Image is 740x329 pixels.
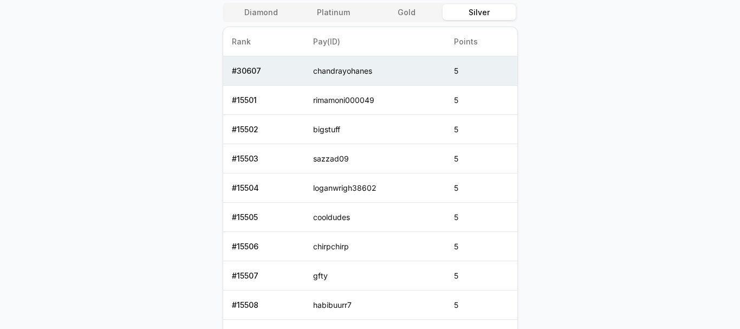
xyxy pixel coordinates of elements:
td: loganwrigh38602 [304,173,445,202]
td: bigstuff [304,114,445,144]
th: Pay(ID) [304,27,445,56]
button: Platinum [297,4,370,20]
button: Diamond [225,4,297,20]
td: habibuurr7 [304,290,445,319]
td: # 15501 [223,85,304,114]
td: 5 [445,114,517,144]
td: # 15505 [223,202,304,231]
td: 5 [445,56,517,85]
th: Rank [223,27,304,56]
td: # 15508 [223,290,304,319]
td: chirpchirp [304,231,445,261]
td: 5 [445,144,517,173]
th: Points [445,27,517,56]
td: # 15502 [223,114,304,144]
td: # 30607 [223,56,304,85]
td: rimamoni000049 [304,85,445,114]
td: 5 [445,85,517,114]
td: chandrayohanes [304,56,445,85]
td: 5 [445,202,517,231]
td: gfty [304,261,445,290]
td: # 15506 [223,231,304,261]
td: cooldudes [304,202,445,231]
td: 5 [445,231,517,261]
td: # 15504 [223,173,304,202]
td: # 15507 [223,261,304,290]
button: Gold [370,4,443,20]
td: sazzad09 [304,144,445,173]
td: 5 [445,290,517,319]
button: Silver [443,4,515,20]
td: 5 [445,261,517,290]
td: # 15503 [223,144,304,173]
td: 5 [445,173,517,202]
